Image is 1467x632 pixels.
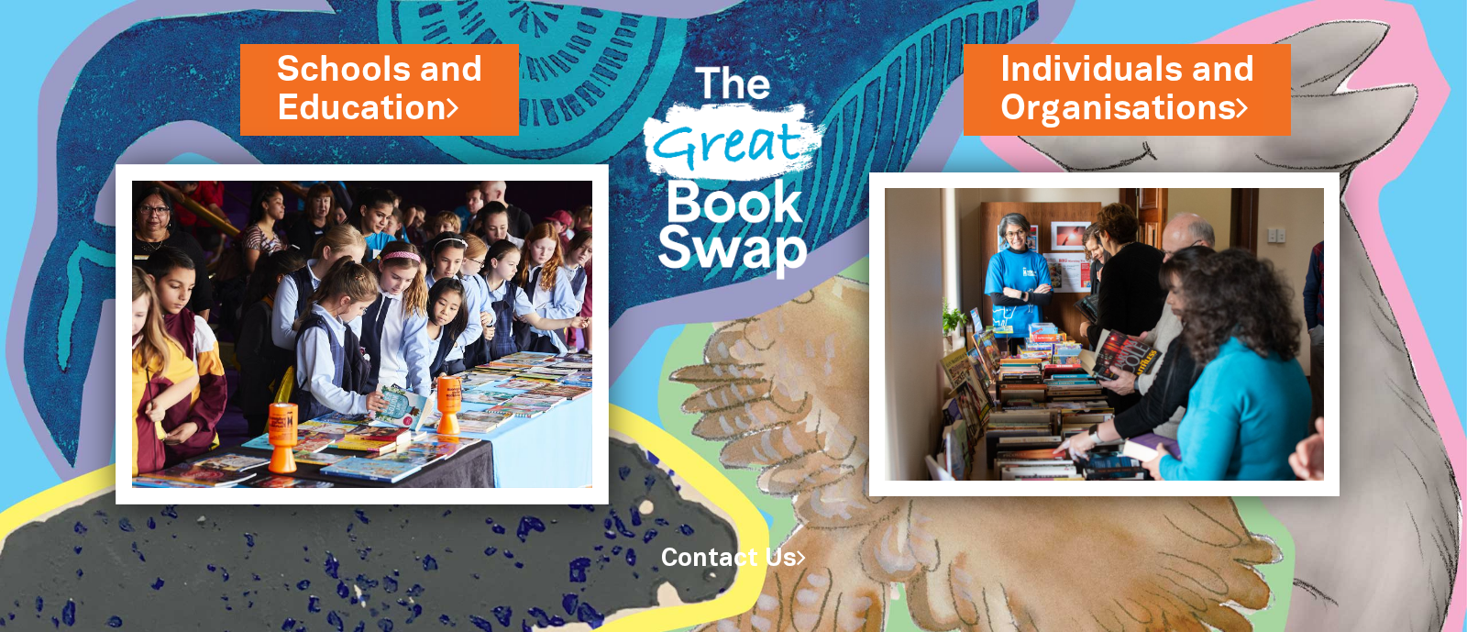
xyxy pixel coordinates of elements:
img: Great Bookswap logo [625,22,843,310]
img: Individuals and Organisations [869,172,1339,496]
img: Schools and Education [116,164,609,504]
a: Individuals andOrganisations [1000,47,1254,132]
a: Contact Us [661,548,806,571]
a: Schools andEducation [277,47,482,132]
